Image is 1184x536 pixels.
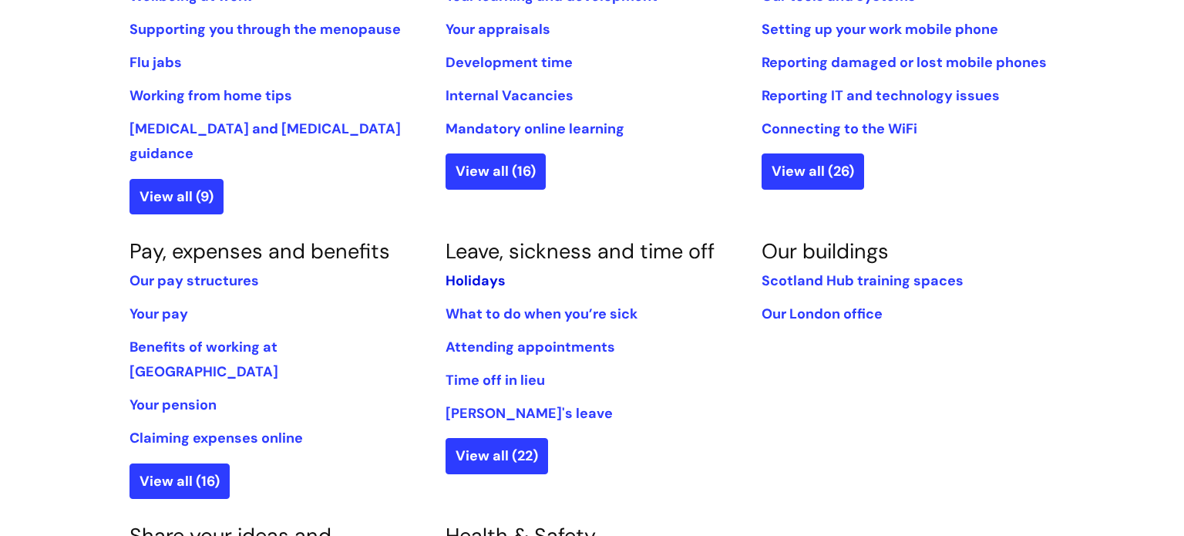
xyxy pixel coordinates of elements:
a: Flu jabs [129,53,182,72]
a: View all (16) [446,153,546,189]
a: Time off in lieu [446,371,545,389]
a: Our buildings [762,238,889,265]
a: View all (9) [129,179,224,214]
a: [MEDICAL_DATA] and [MEDICAL_DATA] guidance [129,120,401,163]
a: Setting up your work mobile phone [762,20,998,39]
a: Mandatory online learning [446,120,624,138]
a: View all (16) [129,464,230,499]
a: Supporting you through the menopause [129,20,401,39]
a: Reporting damaged or lost mobile phones [762,53,1047,72]
a: Leave, sickness and time off [446,238,715,265]
a: What to do when you’re sick [446,305,637,323]
a: View all (26) [762,153,864,189]
a: Attending appointments [446,338,615,356]
a: Claiming expenses online [129,429,303,447]
a: Internal Vacancies [446,86,573,105]
a: Your pay [129,305,188,323]
a: Holidays [446,271,506,290]
a: Scotland Hub training spaces [762,271,964,290]
a: Development time [446,53,573,72]
a: Your pension [129,396,217,414]
a: Pay, expenses and benefits [129,238,390,265]
a: Your appraisals [446,20,550,39]
a: View all (22) [446,438,548,474]
a: Connecting to the WiFi [762,120,917,138]
a: Reporting IT and technology issues [762,86,1000,105]
a: Our pay structures [129,271,259,290]
a: [PERSON_NAME]'s leave [446,404,613,423]
a: Working from home tips [129,86,292,105]
a: Benefits of working at [GEOGRAPHIC_DATA] [129,338,278,381]
a: Our London office [762,305,883,323]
